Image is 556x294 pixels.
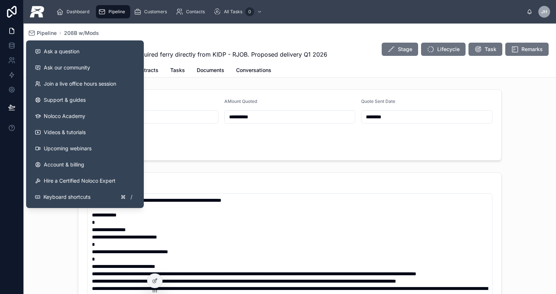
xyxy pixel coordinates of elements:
[37,29,57,37] span: Pipeline
[245,7,254,16] div: 0
[29,76,141,92] a: Join a live office hours session
[96,5,130,18] a: Pipeline
[28,40,327,50] h1: 208B w/Mods
[50,4,527,20] div: scrollable content
[44,64,90,71] span: Ask our community
[29,124,141,140] a: Videos & tutorials
[135,67,158,74] span: Contracts
[170,64,185,78] a: Tasks
[485,46,496,53] span: Task
[29,6,44,18] img: App logo
[44,129,86,136] span: Videos & tutorials
[437,46,460,53] span: Lifecycle
[108,9,125,15] span: Pipeline
[28,29,57,37] a: Pipeline
[224,98,257,104] span: AMount Quoted
[28,50,327,59] span: [DATE] - 208B #2, no mods required ferry directly from KIDP - RJOB. Proposed delivery Q1 2026
[44,96,86,104] span: Support & guides
[43,193,90,201] span: Keyboard shortcuts
[236,67,271,74] span: Conversations
[29,60,141,76] a: Ask our community
[44,48,79,55] span: Ask a question
[67,9,89,15] span: Dashboard
[44,161,84,168] span: Account & billing
[170,67,185,74] span: Tasks
[44,112,85,120] span: Noloco Academy
[505,43,549,56] button: Remarks
[44,145,92,152] span: Upcoming webinars
[224,9,242,15] span: All Tasks
[398,46,412,53] span: Stage
[197,67,224,74] span: Documents
[521,46,543,53] span: Remarks
[382,43,418,56] button: Stage
[128,194,134,200] span: /
[468,43,502,56] button: Task
[135,64,158,78] a: Contracts
[186,9,205,15] span: Contacts
[54,5,95,18] a: Dashboard
[29,173,141,189] button: Hire a Certified Noloco Expert
[29,157,141,173] a: Account & billing
[211,5,266,18] a: All Tasks0
[44,177,115,184] span: Hire a Certified Noloco Expert
[29,140,141,157] a: Upcoming webinars
[144,9,167,15] span: Customers
[541,9,547,15] span: JH
[29,189,141,205] button: Keyboard shortcuts/
[236,64,271,78] a: Conversations
[29,108,141,124] a: Noloco Academy
[197,64,224,78] a: Documents
[44,80,116,87] span: Join a live office hours session
[421,43,466,56] button: Lifecycle
[132,5,172,18] a: Customers
[64,29,99,37] a: 208B w/Mods
[174,5,210,18] a: Contacts
[29,43,141,60] button: Ask a question
[29,92,141,108] a: Support & guides
[361,98,395,104] span: Quote Sent Date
